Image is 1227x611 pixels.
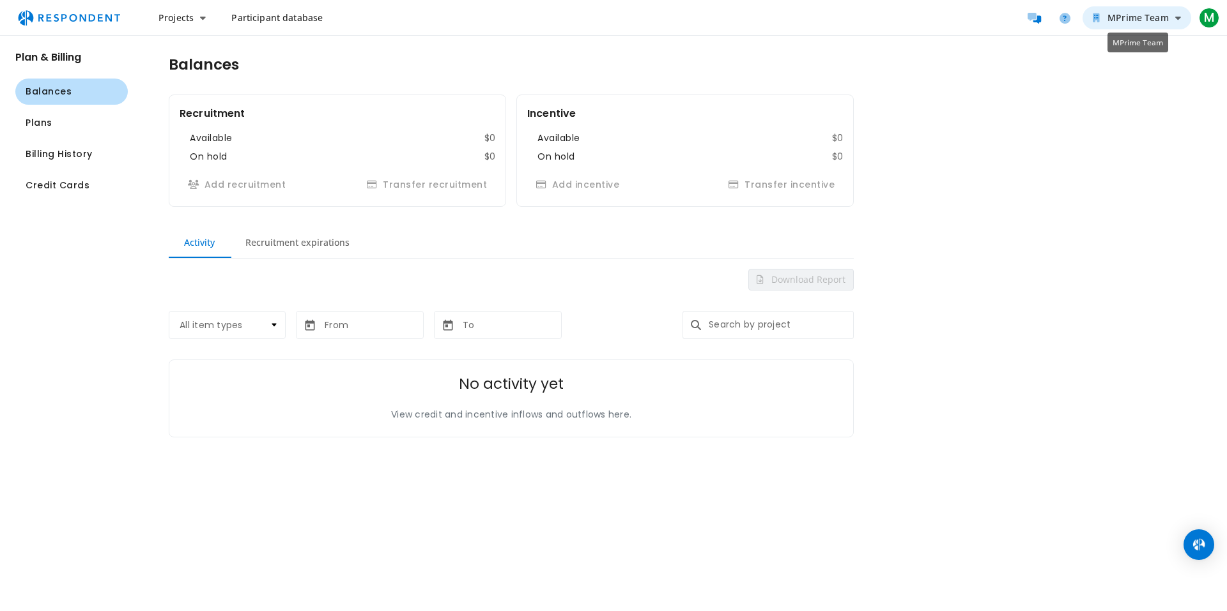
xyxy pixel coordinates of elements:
a: Help and support [1052,5,1077,31]
md-tab-item: Recruitment expirations [230,227,365,258]
button: Add incentive [527,174,628,196]
button: md-calendar [436,315,459,338]
h2: No activity yet [459,375,564,393]
div: Open Intercom Messenger [1184,529,1214,560]
button: md-calendar [298,315,321,338]
dd: $0 [484,132,496,145]
span: Projects [158,11,194,24]
p: View credit and incentive inflows and outflows here. [391,408,631,421]
button: Add recruitment [180,174,294,196]
span: MPrime Team [1107,11,1169,24]
dd: $0 [484,150,496,163]
button: MPrime Team [1083,6,1191,29]
button: Navigate to Plans [15,110,128,136]
span: Participant database [231,11,323,24]
input: Search by project [704,311,854,339]
span: Buying recruitment has been paused while your account is under review. Review can take 1-3 busine... [180,178,294,190]
span: Balances [26,85,72,98]
dt: Available [537,132,580,145]
dt: On hold [537,150,575,163]
span: Download Report [769,273,845,285]
dd: $0 [832,150,844,163]
h2: Recruitment [180,105,245,121]
span: Credit Cards [26,179,89,192]
button: Download Report [748,269,854,290]
input: From [325,319,401,335]
dd: $0 [832,132,844,145]
h2: Incentive [527,105,576,121]
a: Message participants [1021,5,1047,31]
button: M [1196,6,1222,29]
span: MPrime Team [1113,37,1163,47]
button: Projects [148,6,216,29]
button: Transfer incentive [720,174,844,196]
button: Navigate to Balances [15,79,128,105]
button: Transfer recruitment [359,174,496,196]
h1: Balances [169,56,239,74]
md-tab-item: Activity [169,227,230,258]
span: M [1199,8,1219,28]
img: respondent-logo.png [10,6,128,30]
dt: Available [190,132,233,145]
input: To [463,319,539,335]
h2: Plan & Billing [15,51,128,63]
span: Plans [26,116,52,130]
span: Buying incentive has been paused while your account is under review. Review can take 1-3 business... [527,178,628,190]
span: Billing History [26,147,93,161]
a: Participant database [221,6,333,29]
button: Navigate to Credit Cards [15,172,128,199]
span: Transferring incentive has been paused while your account is under review. Review can take 1-3 bu... [720,178,844,190]
button: Navigate to Billing History [15,141,128,167]
dt: On hold [190,150,228,163]
span: Transferring recruitment has been paused while your account is under review. Review can take 1-3 ... [359,178,496,190]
